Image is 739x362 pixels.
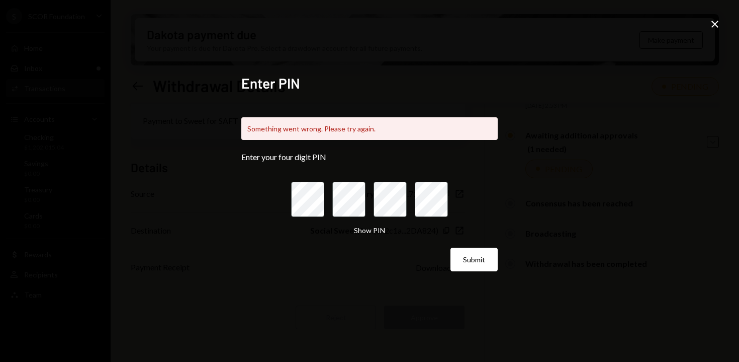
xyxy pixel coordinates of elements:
[241,152,498,162] div: Enter your four digit PIN
[241,74,498,93] h2: Enter PIN
[241,117,498,140] div: Something went wrong. Please try again.
[374,182,407,217] input: pin code 3 of 4
[354,226,385,236] button: Show PIN
[332,182,365,217] input: pin code 2 of 4
[291,182,324,217] input: pin code 1 of 4
[450,248,498,271] button: Submit
[415,182,448,217] input: pin code 4 of 4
